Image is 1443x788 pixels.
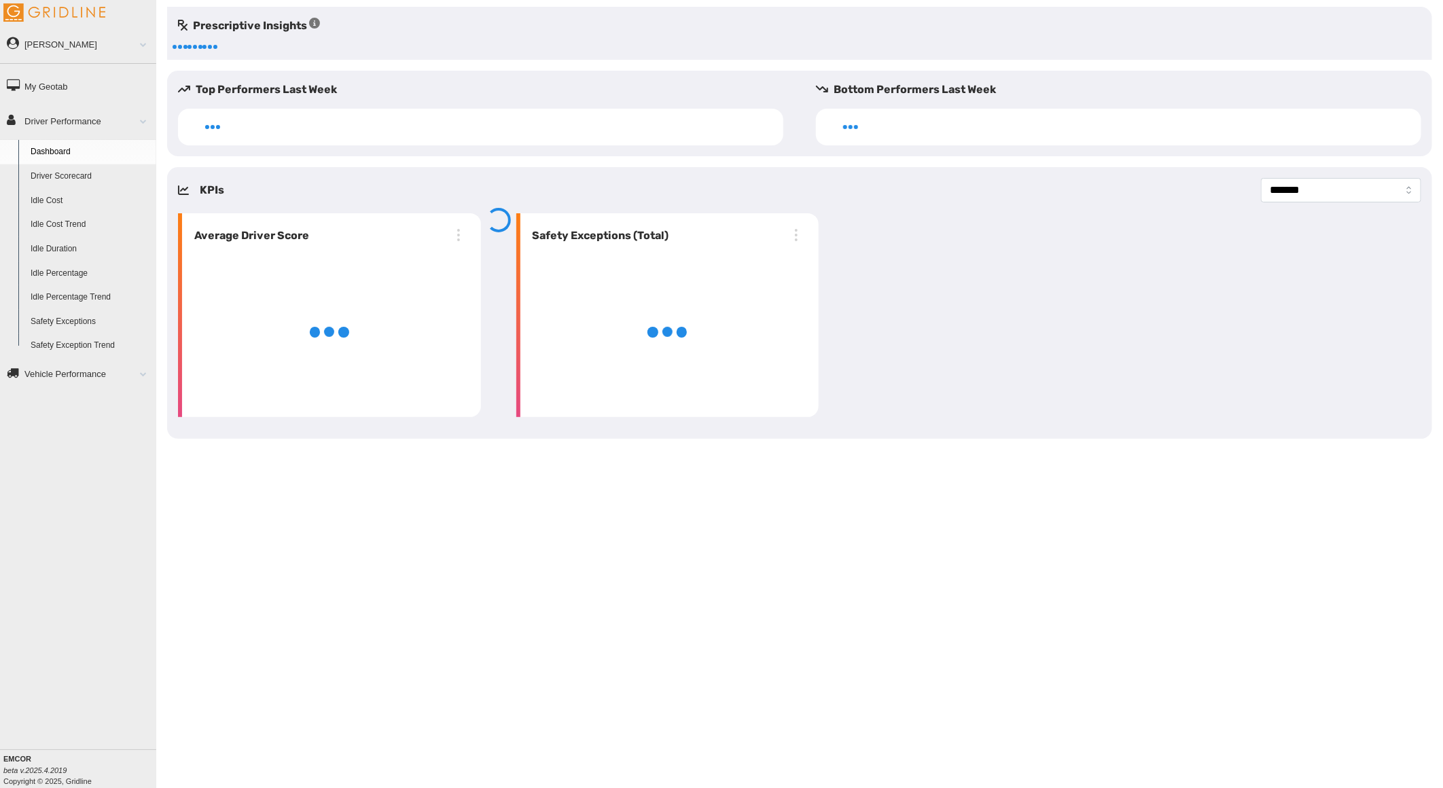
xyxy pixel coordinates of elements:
[527,228,669,244] h6: Safety Exceptions (Total)
[3,766,67,774] i: beta v.2025.4.2019
[24,310,156,334] a: Safety Exceptions
[189,228,309,244] h6: Average Driver Score
[24,262,156,286] a: Idle Percentage
[3,755,31,763] b: EMCOR
[3,3,105,22] img: Gridline
[816,82,1432,98] h5: Bottom Performers Last Week
[3,753,156,787] div: Copyright © 2025, Gridline
[200,182,224,198] h5: KPIs
[24,285,156,310] a: Idle Percentage Trend
[24,140,156,164] a: Dashboard
[24,237,156,262] a: Idle Duration
[24,334,156,358] a: Safety Exception Trend
[24,189,156,213] a: Idle Cost
[24,213,156,237] a: Idle Cost Trend
[178,18,320,34] h5: Prescriptive Insights
[24,164,156,189] a: Driver Scorecard
[178,82,794,98] h5: Top Performers Last Week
